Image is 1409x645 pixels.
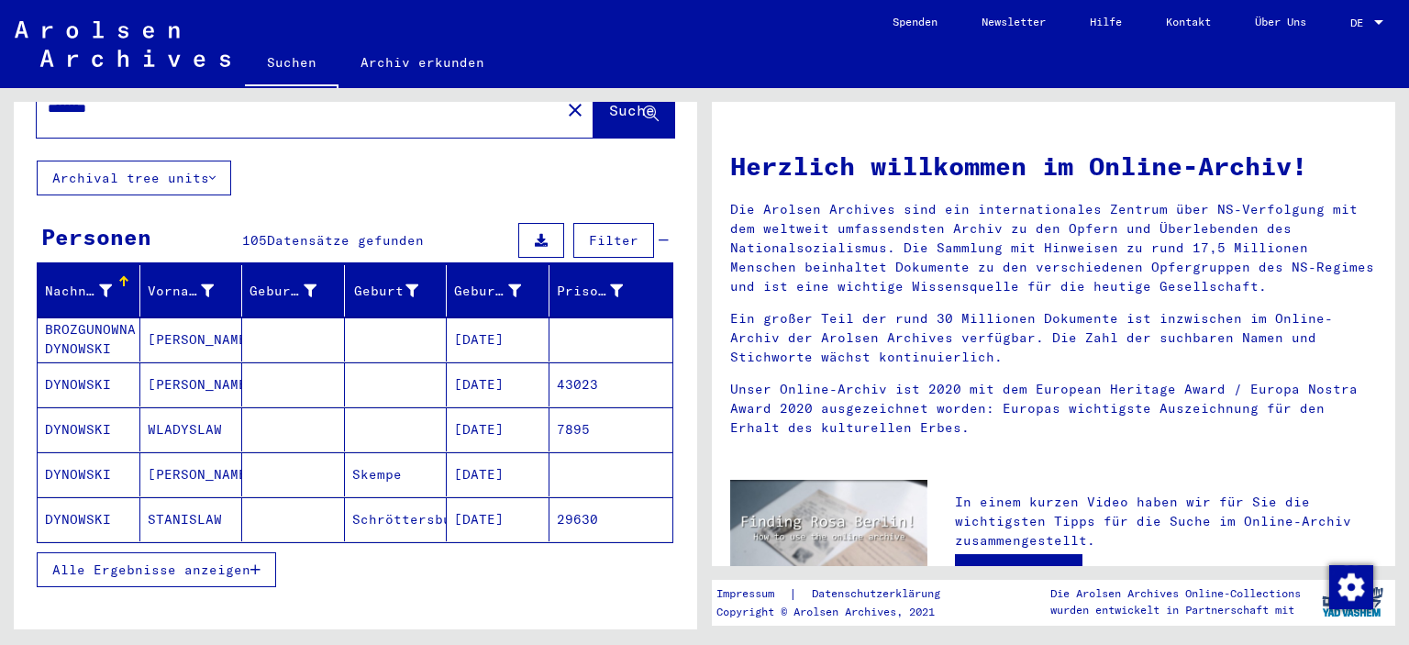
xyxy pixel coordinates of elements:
[447,317,549,361] mat-cell: [DATE]
[549,497,673,541] mat-cell: 29630
[447,407,549,451] mat-cell: [DATE]
[148,276,242,306] div: Vorname
[148,282,215,301] div: Vorname
[15,21,230,67] img: Arolsen_neg.svg
[730,147,1377,185] h1: Herzlich willkommen im Online-Archiv!
[573,223,654,258] button: Filter
[955,493,1377,550] p: In einem kurzen Video haben wir für Sie die wichtigsten Tipps für die Suche im Online-Archiv zusa...
[730,480,927,587] img: video.jpg
[454,276,549,306] div: Geburtsdatum
[955,554,1082,591] a: Video ansehen
[140,497,243,541] mat-cell: STANISLAW
[557,282,624,301] div: Prisoner #
[250,276,344,306] div: Geburtsname
[730,309,1377,367] p: Ein großer Teil der rund 30 Millionen Dokumente ist inzwischen im Online-Archiv der Arolsen Archi...
[716,584,962,604] div: |
[352,282,419,301] div: Geburt‏
[454,282,521,301] div: Geburtsdatum
[557,276,651,306] div: Prisoner #
[140,362,243,406] mat-cell: [PERSON_NAME]
[37,161,231,195] button: Archival tree units
[140,265,243,317] mat-header-cell: Vorname
[549,407,673,451] mat-cell: 7895
[447,497,549,541] mat-cell: [DATE]
[38,452,140,496] mat-cell: DYNOWSKI
[250,282,316,301] div: Geburtsname
[38,407,140,451] mat-cell: DYNOWSKI
[140,317,243,361] mat-cell: [PERSON_NAME]
[45,276,139,306] div: Nachname
[797,584,962,604] a: Datenschutzerklärung
[41,220,151,253] div: Personen
[549,362,673,406] mat-cell: 43023
[38,362,140,406] mat-cell: DYNOWSKI
[140,452,243,496] mat-cell: [PERSON_NAME]
[52,562,250,578] span: Alle Ergebnisse anzeigen
[594,81,674,138] button: Suche
[447,362,549,406] mat-cell: [DATE]
[564,99,586,121] mat-icon: close
[345,497,448,541] mat-cell: Schröttersburg
[338,40,506,84] a: Archiv erkunden
[1050,602,1301,618] p: wurden entwickelt in Partnerschaft mit
[730,200,1377,296] p: Die Arolsen Archives sind ein internationales Zentrum über NS-Verfolgung mit dem weltweit umfasse...
[716,604,962,620] p: Copyright © Arolsen Archives, 2021
[1350,17,1370,29] span: DE
[549,265,673,317] mat-header-cell: Prisoner #
[1329,565,1373,609] img: Zustimmung ändern
[557,91,594,128] button: Clear
[1050,585,1301,602] p: Die Arolsen Archives Online-Collections
[716,584,789,604] a: Impressum
[589,232,638,249] span: Filter
[345,452,448,496] mat-cell: Skempe
[1318,579,1387,625] img: yv_logo.png
[447,265,549,317] mat-header-cell: Geburtsdatum
[38,265,140,317] mat-header-cell: Nachname
[45,282,112,301] div: Nachname
[38,317,140,361] mat-cell: BROZGUNOWNA DYNOWSKI
[267,232,424,249] span: Datensätze gefunden
[37,552,276,587] button: Alle Ergebnisse anzeigen
[730,380,1377,438] p: Unser Online-Archiv ist 2020 mit dem European Heritage Award / Europa Nostra Award 2020 ausgezeic...
[352,276,447,306] div: Geburt‏
[447,452,549,496] mat-cell: [DATE]
[242,232,267,249] span: 105
[245,40,338,88] a: Suchen
[242,265,345,317] mat-header-cell: Geburtsname
[140,407,243,451] mat-cell: WLADYSLAW
[345,265,448,317] mat-header-cell: Geburt‏
[38,497,140,541] mat-cell: DYNOWSKI
[609,101,655,119] span: Suche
